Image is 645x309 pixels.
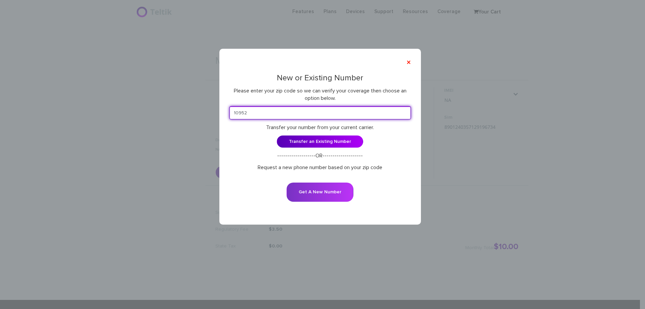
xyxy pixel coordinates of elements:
[229,106,411,119] input: Zip code
[229,152,411,159] p: -------------------OR--------------------
[403,55,414,70] button: ×
[229,74,411,82] h3: New or Existing Number
[229,124,411,131] p: Transfer your number from your current carrier.
[229,87,411,102] p: Please enter your zip code so we can verify your coverage then choose an option below.
[287,183,353,202] button: Get A New Number
[277,136,363,148] a: Transfer an Existing Number
[229,164,411,171] p: Request a new phone number based on your zip code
